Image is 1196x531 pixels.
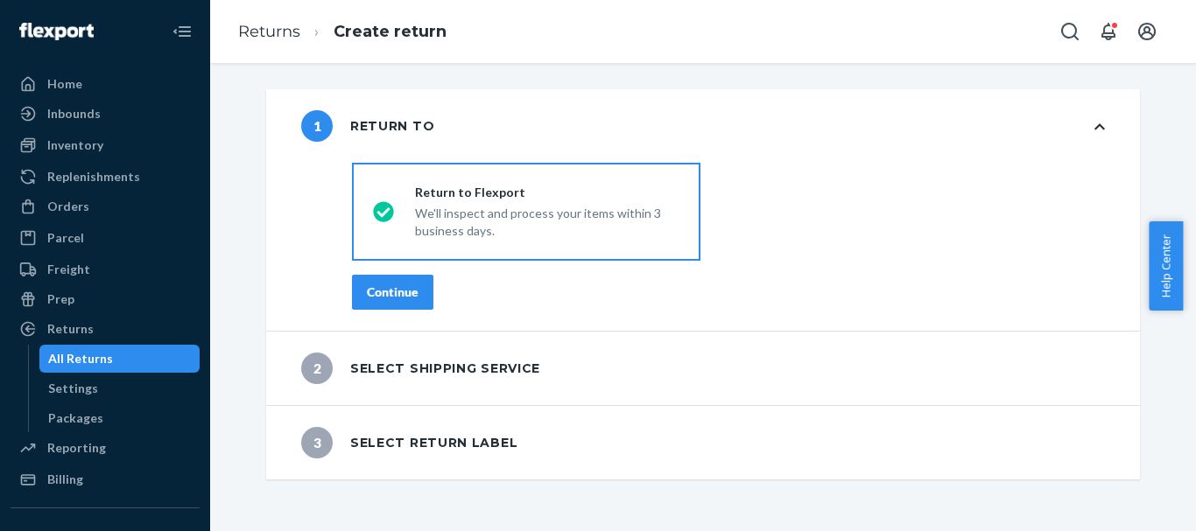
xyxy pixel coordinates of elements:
[47,320,94,338] div: Returns
[39,404,201,432] a: Packages
[47,198,89,215] div: Orders
[301,110,333,142] span: 1
[165,14,200,49] button: Close Navigation
[11,100,200,128] a: Inbounds
[47,439,106,457] div: Reporting
[39,345,201,373] a: All Returns
[11,285,200,313] a: Prep
[1091,14,1126,49] button: Open notifications
[301,110,434,142] div: Return to
[47,75,82,93] div: Home
[238,22,300,41] a: Returns
[301,427,333,458] span: 3
[334,22,447,41] a: Create return
[11,224,200,252] a: Parcel
[11,163,200,191] a: Replenishments
[415,184,679,201] div: Return to Flexport
[47,290,74,308] div: Prep
[48,409,103,427] div: Packages
[11,315,200,343] a: Returns
[1129,14,1164,49] button: Open account menu
[19,23,94,40] img: Flexport logo
[11,192,200,220] a: Orders
[224,6,461,58] ol: breadcrumbs
[11,70,200,98] a: Home
[47,168,140,185] div: Replenishments
[47,261,90,278] div: Freight
[1052,14,1087,49] button: Open Search Box
[352,275,433,310] button: Continue
[367,283,419,301] div: Continue
[11,255,200,283] a: Freight
[11,131,200,159] a: Inventory
[48,350,113,367] div: All Returns
[301,427,517,458] div: Select return label
[1149,221,1183,311] button: Help Center
[11,465,200,493] a: Billing
[47,136,103,154] div: Inventory
[47,471,83,488] div: Billing
[39,374,201,402] a: Settings
[301,353,333,384] span: 2
[48,380,98,397] div: Settings
[47,105,101,122] div: Inbounds
[11,434,200,462] a: Reporting
[47,229,84,247] div: Parcel
[301,353,540,384] div: Select shipping service
[415,201,679,240] div: We'll inspect and process your items within 3 business days.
